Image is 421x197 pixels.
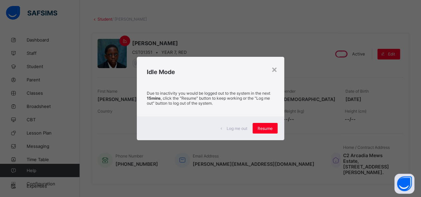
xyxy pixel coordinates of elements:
[147,68,274,75] h2: Idle Mode
[271,63,278,75] div: ×
[394,174,414,194] button: Open asap
[227,126,247,131] span: Log me out
[147,96,161,101] strong: 15mins
[258,126,273,131] span: Resume
[147,91,274,106] p: Due to inactivity you would be logged out to the system in the next , click the "Resume" button t...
